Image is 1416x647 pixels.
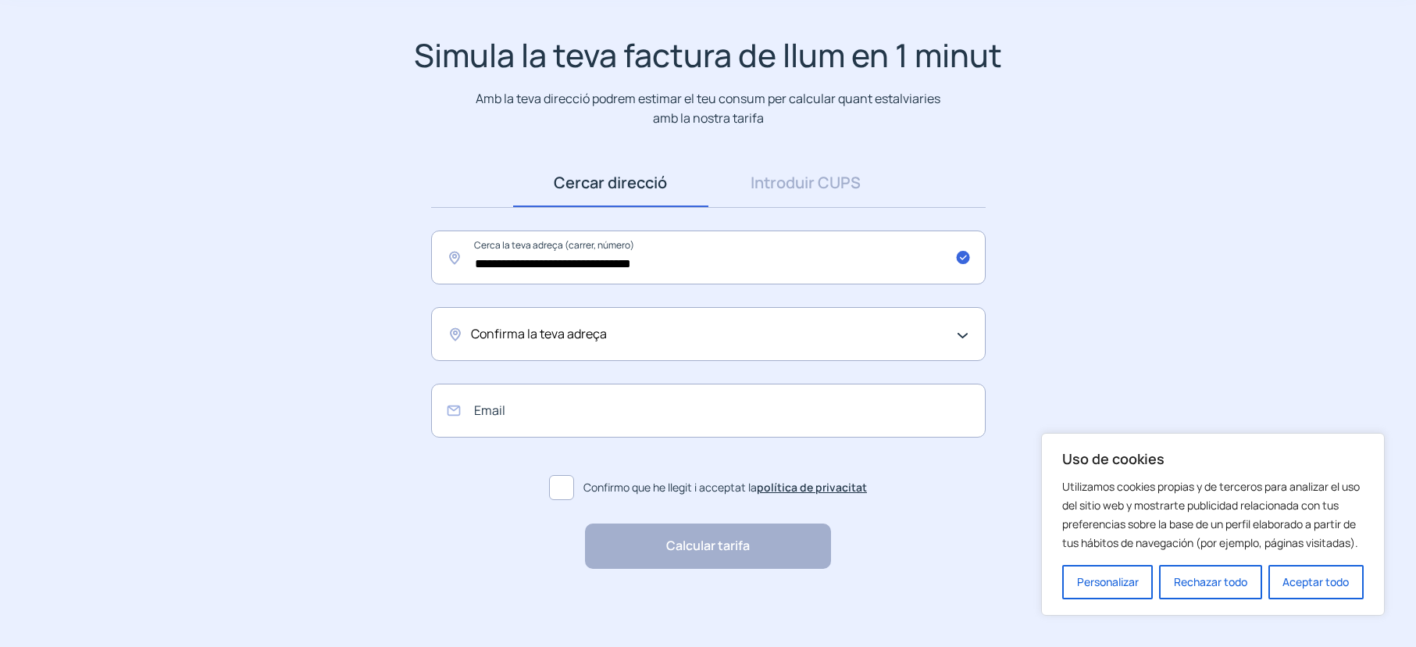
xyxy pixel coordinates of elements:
button: Rechazar todo [1159,565,1261,599]
span: Confirmo que he llegit i acceptat la [583,479,867,496]
a: Cercar direcció [513,159,708,207]
div: Uso de cookies [1041,433,1385,616]
p: Amb la teva direcció podrem estimar el teu consum per calcular quant estalviaries amb la nostra t... [473,89,943,127]
span: Confirma la teva adreça [471,324,607,345]
h1: Simula la teva factura de llum en 1 minut [414,36,1002,74]
button: Personalizar [1062,565,1153,599]
a: Introduir CUPS [708,159,904,207]
a: política de privacitat [757,480,867,495]
p: Utilizamos cookies propias y de terceros para analizar el uso del sitio web y mostrarte publicida... [1062,477,1364,552]
p: Uso de cookies [1062,449,1364,468]
button: Aceptar todo [1268,565,1364,599]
